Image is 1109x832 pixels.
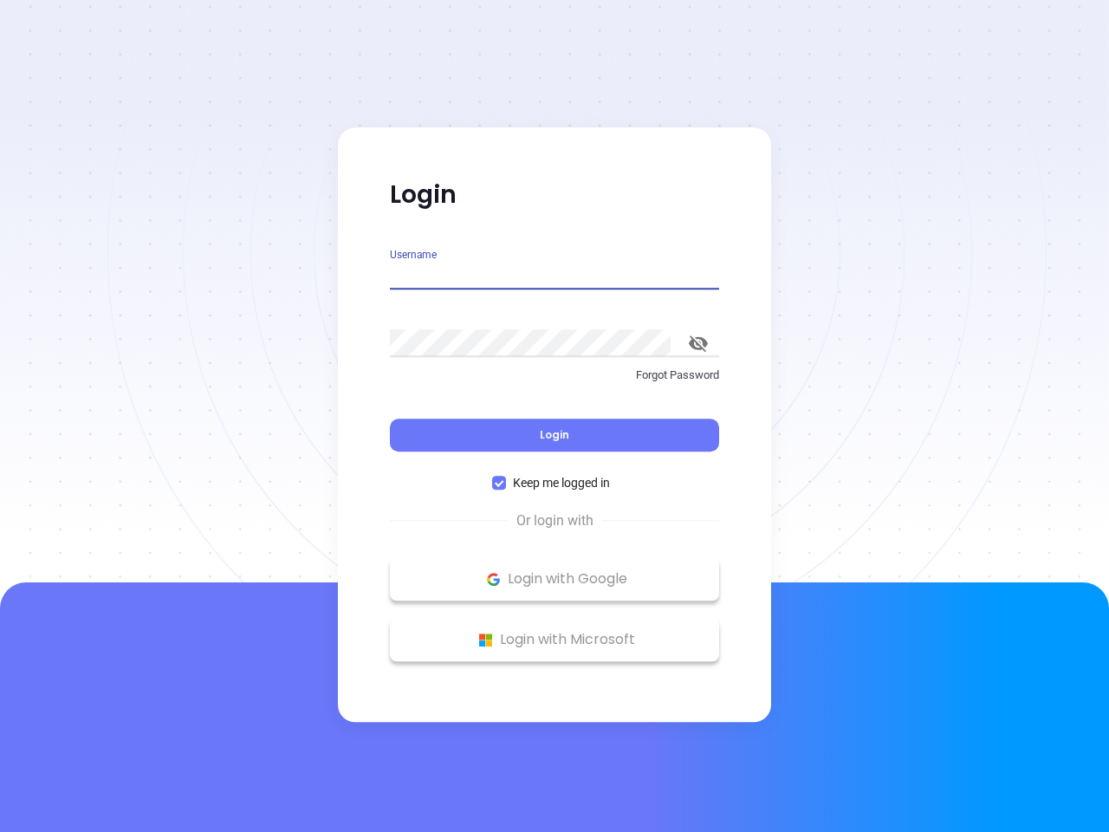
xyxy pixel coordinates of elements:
[678,322,719,364] button: toggle password visibility
[390,557,719,601] button: Google Logo Login with Google
[399,566,710,592] p: Login with Google
[390,250,437,260] label: Username
[508,510,602,531] span: Or login with
[540,427,569,442] span: Login
[390,618,719,661] button: Microsoft Logo Login with Microsoft
[483,569,504,590] img: Google Logo
[390,367,719,384] p: Forgot Password
[475,629,496,651] img: Microsoft Logo
[506,473,617,492] span: Keep me logged in
[390,367,719,398] a: Forgot Password
[390,419,719,452] button: Login
[399,627,710,653] p: Login with Microsoft
[390,179,719,211] p: Login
